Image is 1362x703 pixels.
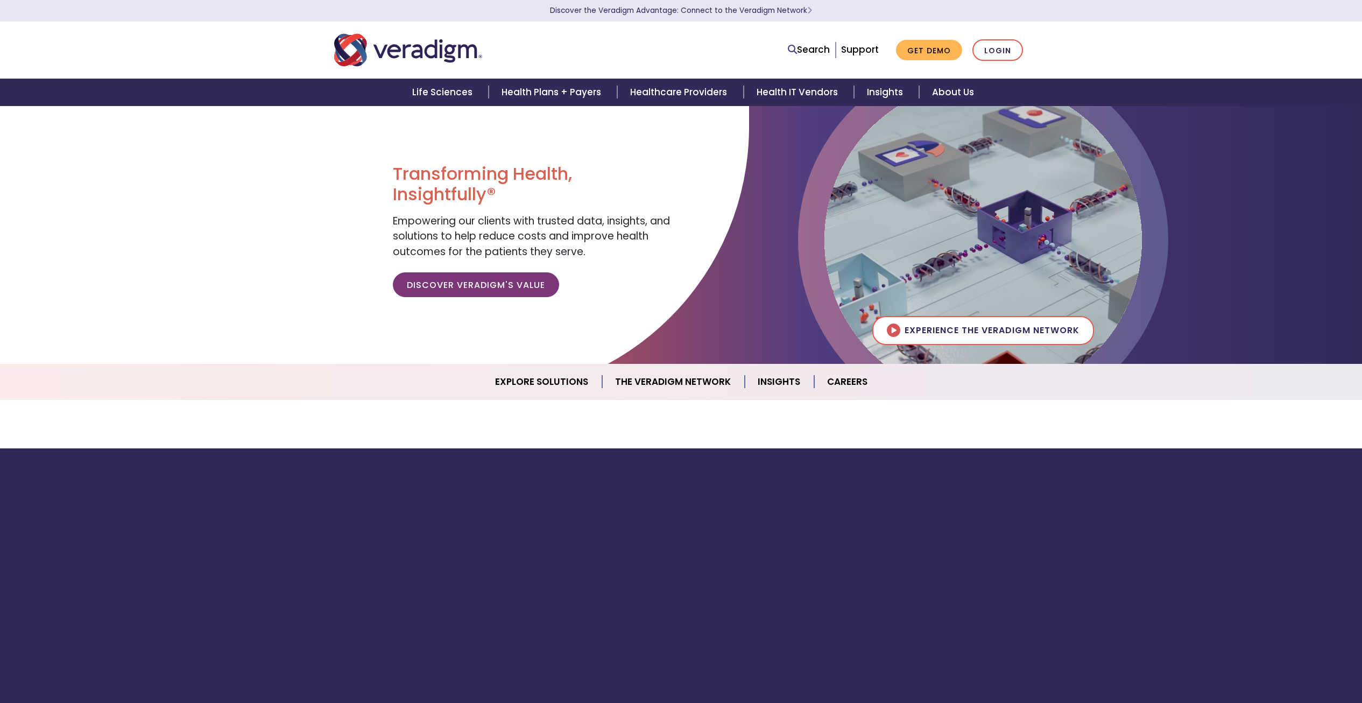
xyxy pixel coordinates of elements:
a: Careers [814,368,880,396]
a: Search [788,43,830,57]
a: Explore Solutions [482,368,602,396]
span: Empowering our clients with trusted data, insights, and solutions to help reduce costs and improv... [393,214,670,259]
a: About Us [919,79,987,106]
a: Health IT Vendors [744,79,854,106]
a: Discover Veradigm's Value [393,272,559,297]
a: Discover the Veradigm Advantage: Connect to the Veradigm NetworkLearn More [550,5,812,16]
a: Support [841,43,879,56]
a: Healthcare Providers [617,79,743,106]
a: Login [972,39,1023,61]
h1: Transforming Health, Insightfully® [393,164,673,205]
a: Insights [745,368,814,396]
a: Insights [854,79,919,106]
a: Get Demo [896,40,962,61]
img: Veradigm logo [334,32,482,68]
a: Life Sciences [399,79,489,106]
a: Health Plans + Payers [489,79,617,106]
span: Learn More [807,5,812,16]
a: The Veradigm Network [602,368,745,396]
